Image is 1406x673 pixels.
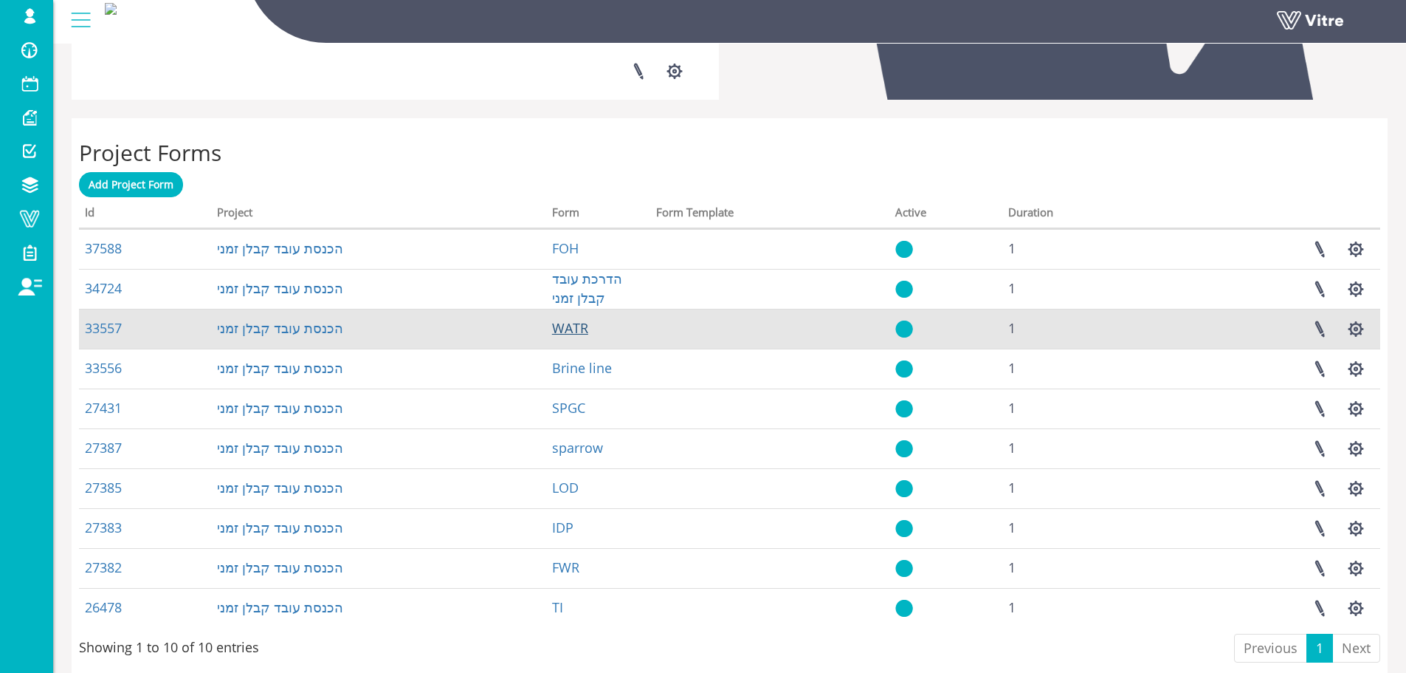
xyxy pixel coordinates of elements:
a: Add Project Form [79,172,183,197]
a: 34724 [85,279,122,297]
td: 1 [1002,309,1155,349]
img: yes [895,599,913,618]
td: 1 [1002,269,1155,309]
img: Logo-Web.png [105,3,117,15]
a: הכנסת עובד קבלן זמני [217,439,343,457]
img: yes [895,440,913,458]
img: yes [895,519,913,538]
a: Brine line [552,359,612,377]
a: FWR [552,558,579,576]
a: TI [552,598,563,616]
a: הכנסת עובד קבלן זמני [217,319,343,337]
img: yes [895,280,913,298]
th: Form [546,201,650,229]
th: Form Template [650,201,889,229]
a: 27383 [85,519,122,536]
a: Next [1332,634,1380,663]
th: Project [211,201,546,229]
a: הכנסת עובד קבלן זמני [217,479,343,496]
h2: Project Forms [79,140,1380,165]
a: 33556 [85,359,122,377]
img: yes [895,320,913,338]
img: yes [895,240,913,259]
td: 1 [1002,428,1155,468]
a: 27387 [85,439,122,457]
img: yes [895,360,913,378]
td: 1 [1002,468,1155,508]
th: Active [889,201,1002,229]
a: 27382 [85,558,122,576]
td: 1 [1002,349,1155,389]
img: yes [895,479,913,498]
a: LOD [552,479,579,496]
td: 1 [1002,588,1155,628]
a: 27431 [85,399,122,417]
th: Id [79,201,211,229]
div: Showing 1 to 10 of 10 entries [79,632,259,657]
a: 1 [1306,634,1333,663]
a: הכנסת עובד קבלן זמני [217,598,343,616]
a: SPGC [552,399,585,417]
a: הכנסת עובד קבלן זמני [217,558,343,576]
a: sparrow [552,439,603,457]
a: הכנסת עובד קבלן זמני [217,519,343,536]
th: Duration [1002,201,1155,229]
a: 37588 [85,239,122,257]
span: Add Project Form [89,177,173,191]
a: הכנסת עובד קבלן זמני [217,239,343,257]
a: הכנסת עובד קבלן זמני [217,399,343,417]
img: yes [895,559,913,578]
a: הכנסת עובד קבלן זמני [217,359,343,377]
td: 1 [1002,508,1155,548]
td: 1 [1002,389,1155,428]
td: 1 [1002,229,1155,269]
a: 27385 [85,479,122,496]
a: Previous [1234,634,1307,663]
a: IDP [552,519,573,536]
a: הדרכת עובד קבלן זמני [552,270,622,307]
a: FOH [552,239,579,257]
td: 1 [1002,548,1155,588]
a: 33557 [85,319,122,337]
a: WATR [552,319,588,337]
a: הכנסת עובד קבלן זמני [217,279,343,297]
img: yes [895,400,913,418]
a: 26478 [85,598,122,616]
